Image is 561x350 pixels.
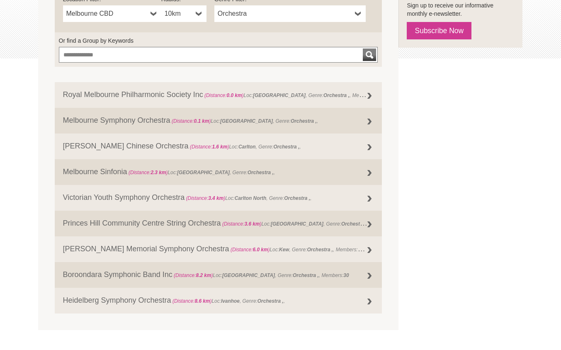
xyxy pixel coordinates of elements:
a: Melbourne Sinfonia (Distance:2.3 km)Loc:[GEOGRAPHIC_DATA], Genre:Orchestra ,, [55,159,382,185]
strong: Kew [279,247,289,253]
span: (Distance: ) [204,92,244,98]
span: Loc: , Genre: , [127,170,275,175]
strong: 1.6 km [212,144,227,150]
span: 10km [165,9,192,19]
span: (Distance: ) [231,247,270,253]
p: Sign up to receive our informative monthly e-newsletter. [407,1,514,18]
span: (Distance: ) [186,195,226,201]
a: Melbourne CBD [63,5,161,22]
span: (Distance: ) [129,170,168,175]
strong: Orchestra , [274,144,300,150]
a: Boroondara Symphonic Band Inc (Distance:8.2 km)Loc:[GEOGRAPHIC_DATA], Genre:Orchestra ,, Members:30 [55,262,382,288]
strong: Carlton [238,144,256,150]
span: Loc: , Genre: , Members: [203,90,382,99]
span: Loc: , Genre: , [170,118,318,124]
strong: [GEOGRAPHIC_DATA] [253,92,306,98]
strong: 8.6 km [194,298,210,304]
span: (Distance: ) [172,118,211,124]
strong: Orchestra , [291,118,317,124]
a: Royal Melbourne Philharmonic Society Inc (Distance:0.0 km)Loc:[GEOGRAPHIC_DATA], Genre:Orchestra ... [55,82,382,108]
strong: 6.0 km [253,247,268,253]
strong: [GEOGRAPHIC_DATA] [271,221,323,227]
strong: Carlton North [235,195,267,201]
strong: 3.6 km [244,221,260,227]
strong: Orchestra , [323,92,350,98]
a: Princes Hill Community Centre String Orchestra (Distance:3.6 km)Loc:[GEOGRAPHIC_DATA], Genre:Orch... [55,211,382,236]
a: [PERSON_NAME] Memorial Symphony Orchestra (Distance:6.0 km)Loc:Kew, Genre:Orchestra ,, Members:va... [55,236,382,262]
strong: 8.2 km [196,272,211,278]
span: (Distance: ) [174,272,213,278]
span: Loc: , Genre: , Members: [172,272,349,278]
strong: 160 [374,92,382,98]
strong: Orchestra , [284,195,310,201]
a: [PERSON_NAME] Chinese Orchestra (Distance:1.6 km)Loc:Carlton, Genre:Orchestra ,, [55,134,382,159]
strong: Ivanhoe [221,298,240,304]
a: Heidelberg Symphony Orchestra (Distance:8.6 km)Loc:Ivanhoe, Genre:Orchestra ,, [55,288,382,314]
strong: Orchestra , [307,247,333,253]
span: (Distance: ) [222,221,262,227]
span: Loc: , Genre: , [221,219,369,227]
strong: 0.1 km [194,118,209,124]
label: Or find a Group by Keywords [59,36,378,45]
span: (Distance: ) [172,298,212,304]
strong: Orchestra , [248,170,274,175]
span: Melbourne CBD [66,9,147,19]
a: Subscribe Now [407,22,471,39]
span: Loc: , Genre: , [171,298,285,304]
span: (Distance: ) [190,144,229,150]
span: Orchestra [218,9,352,19]
span: Loc: , Genre: , [185,195,311,201]
strong: 30 [343,272,349,278]
strong: Orchestra , [257,298,284,304]
strong: Orchestra , [293,272,319,278]
a: Orchestra [214,5,366,22]
strong: 3.4 km [208,195,223,201]
a: Melbourne Symphony Orchestra (Distance:0.1 km)Loc:[GEOGRAPHIC_DATA], Genre:Orchestra ,, [55,108,382,134]
strong: Orchestra , [341,219,367,227]
strong: 2.3 km [151,170,166,175]
a: 10km [161,5,206,22]
strong: [GEOGRAPHIC_DATA] [177,170,230,175]
a: Victorian Youth Symphony Orchestra (Distance:3.4 km)Loc:Carlton North, Genre:Orchestra ,, [55,185,382,211]
strong: [GEOGRAPHIC_DATA] [220,118,273,124]
strong: 0.0 km [227,92,242,98]
span: Loc: , Genre: , [189,144,301,150]
span: Loc: , Genre: , Members: [229,245,376,253]
strong: [GEOGRAPHIC_DATA] [222,272,275,278]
